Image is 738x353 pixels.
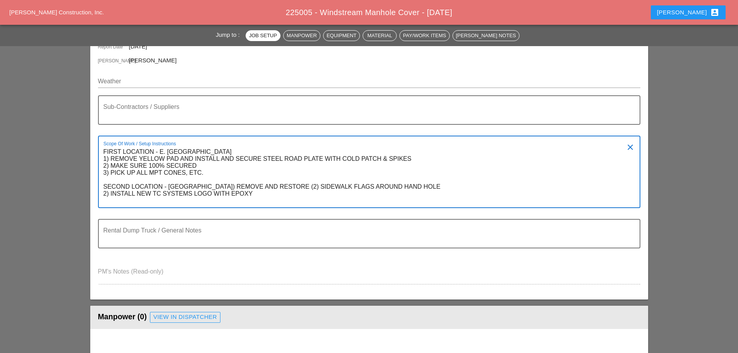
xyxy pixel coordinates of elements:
div: [PERSON_NAME] Notes [456,32,516,40]
span: [PERSON_NAME] [129,57,177,64]
textarea: Scope Of Work / Setup Instructions [103,146,629,207]
a: View in Dispatcher [150,312,220,323]
div: Material [366,32,393,40]
textarea: PM's Notes (Read-only) [98,265,640,284]
div: Manpower (0) [98,310,640,325]
button: [PERSON_NAME] [651,5,726,19]
button: Equipment [323,30,360,41]
button: Manpower [283,30,320,41]
button: Job Setup [246,30,280,41]
button: [PERSON_NAME] Notes [452,30,520,41]
div: Equipment [327,32,356,40]
span: Jump to : [216,31,243,38]
button: Pay/Work Items [399,30,449,41]
div: Job Setup [249,32,277,40]
div: Manpower [287,32,317,40]
span: [PERSON_NAME] [98,57,129,64]
textarea: Sub-Contractors / Suppliers [103,105,629,124]
input: Weather [98,75,630,88]
i: account_box [710,8,719,17]
button: Material [363,30,397,41]
i: clear [626,143,635,152]
span: [DATE] [129,43,147,50]
textarea: Rental Dump Truck / General Notes [103,229,629,248]
div: View in Dispatcher [153,313,217,322]
div: [PERSON_NAME] [657,8,719,17]
span: Report Date [98,43,129,50]
span: 225005 - Windstream Manhole Cover - [DATE] [286,8,452,17]
a: [PERSON_NAME] Construction, Inc. [9,9,104,15]
div: Pay/Work Items [403,32,446,40]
